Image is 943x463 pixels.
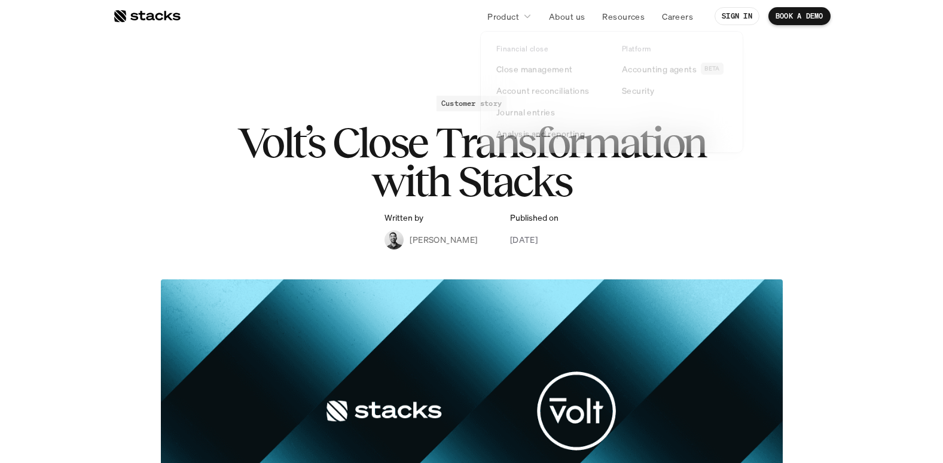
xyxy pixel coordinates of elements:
p: Resources [602,10,645,23]
p: Careers [662,10,693,23]
p: Accounting agents [622,63,697,75]
p: Product [487,10,519,23]
h2: Customer story [441,99,502,108]
p: Written by [384,213,423,223]
a: Journal entries [489,101,609,123]
p: BOOK A DEMO [776,12,823,20]
a: Careers [655,5,700,27]
a: About us [542,5,592,27]
p: SIGN IN [722,12,752,20]
a: Analysis and reporting [489,123,609,144]
p: Financial close [496,45,548,53]
p: [PERSON_NAME] [410,233,477,246]
a: Accounting agentsBETA [615,58,734,80]
a: SIGN IN [715,7,759,25]
p: Journal entries [496,106,555,118]
p: Analysis and reporting [496,127,585,140]
p: [DATE] [510,233,538,246]
p: Published on [510,213,559,223]
h1: Volt’s Close Transformation with Stacks [233,123,711,201]
p: Platform [622,45,651,53]
p: Close management [496,63,573,75]
h2: BETA [704,65,720,72]
p: Account reconciliations [496,84,590,97]
a: Security [615,80,734,101]
a: Resources [595,5,652,27]
a: BOOK A DEMO [768,7,831,25]
a: Account reconciliations [489,80,609,101]
p: About us [549,10,585,23]
a: Close management [489,58,609,80]
p: Security [622,84,654,97]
